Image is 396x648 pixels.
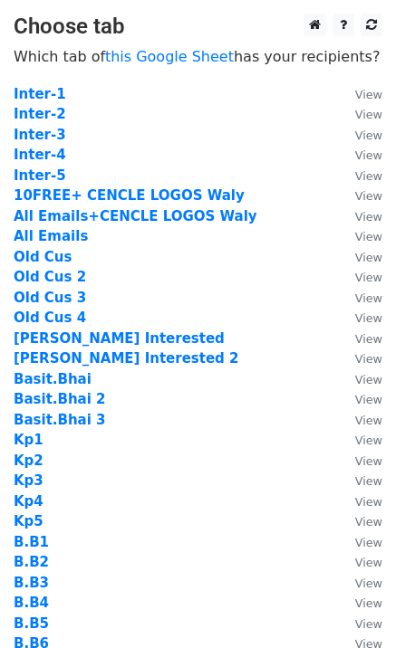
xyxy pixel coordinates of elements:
strong: B.B4 [14,595,49,611]
a: Kp1 [14,432,43,448]
a: Kp4 [14,493,43,510]
small: View [355,373,382,386]
a: Kp2 [14,453,43,469]
small: View [355,474,382,488]
small: View [355,210,382,224]
a: 10FREE+ CENCLE LOGOS Waly [14,187,245,204]
a: View [337,493,382,510]
small: View [355,414,382,427]
a: View [337,534,382,550]
a: [PERSON_NAME] Interested 2 [14,350,239,367]
small: View [355,230,382,243]
small: View [355,577,382,590]
a: Inter-1 [14,86,66,102]
a: View [337,330,382,347]
a: View [337,412,382,428]
a: View [337,472,382,489]
a: View [337,269,382,285]
a: Kp5 [14,513,43,529]
a: B.B3 [14,575,49,591]
a: View [337,208,382,224]
a: View [337,249,382,265]
a: View [337,106,382,122]
small: View [355,536,382,549]
a: View [337,371,382,387]
a: View [337,391,382,407]
small: View [355,556,382,569]
a: Basit.Bhai 3 [14,412,106,428]
a: Old Cus 2 [14,269,86,285]
a: Basit.Bhai 2 [14,391,106,407]
a: View [337,595,382,611]
a: Inter-4 [14,147,66,163]
small: View [355,311,382,325]
strong: B.B1 [14,534,49,550]
a: View [337,228,382,244]
a: View [337,554,382,570]
a: Inter-3 [14,127,66,143]
small: View [355,291,382,305]
small: View [355,352,382,366]
small: View [355,596,382,610]
a: View [337,290,382,306]
a: All Emails [14,228,88,244]
small: View [355,251,382,264]
small: View [355,515,382,529]
a: Old Cus 4 [14,310,86,326]
small: View [355,148,382,162]
a: View [337,127,382,143]
small: View [355,454,382,468]
a: Inter-5 [14,167,66,184]
small: View [355,88,382,101]
small: View [355,129,382,142]
small: View [355,332,382,346]
a: View [337,513,382,529]
a: View [337,310,382,326]
a: View [337,350,382,367]
a: B.B5 [14,615,49,632]
a: View [337,86,382,102]
strong: Old Cus [14,249,72,265]
a: this Google Sheet [105,48,234,65]
a: View [337,615,382,632]
a: B.B2 [14,554,49,570]
a: [PERSON_NAME] Interested [14,330,225,347]
small: View [355,495,382,509]
a: All Emails+CENCLE LOGOS Waly [14,208,257,224]
a: Basit.Bhai [14,371,92,387]
a: Inter-2 [14,106,66,122]
small: View [355,393,382,406]
a: Kp3 [14,472,43,489]
small: View [355,189,382,203]
small: View [355,617,382,631]
small: View [355,169,382,183]
small: View [355,108,382,121]
a: View [337,187,382,204]
a: View [337,575,382,591]
a: Old Cus 3 [14,290,86,306]
a: View [337,147,382,163]
h3: Choose tab [14,14,382,40]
